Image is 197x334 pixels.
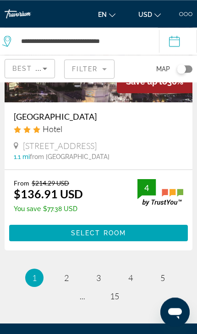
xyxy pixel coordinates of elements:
del: $214.29 USD [32,179,69,187]
button: Toggle map [170,55,192,82]
span: [STREET_ADDRESS] [23,141,97,151]
span: en [98,11,107,18]
a: Select Room [9,227,188,237]
span: 1 [32,273,37,283]
span: 4 [128,273,133,283]
ins: $136.91 USD [14,187,83,201]
span: Best Deals [12,65,60,72]
span: 15 [110,291,119,301]
span: 5 [160,273,165,283]
iframe: Кнопка для запуску вікна повідомлень [160,297,190,327]
span: Hotel [43,124,62,134]
button: Change currency [134,8,165,21]
p: $77.38 USD [14,205,83,212]
span: From [14,179,29,187]
span: ... [80,291,85,301]
a: [GEOGRAPHIC_DATA] [14,111,183,122]
button: Change language [93,8,120,21]
span: You save [14,205,41,212]
span: Select Room [71,229,126,237]
button: Select Room [9,225,188,241]
div: 3 star Hotel [14,124,183,134]
span: 3 [96,273,101,283]
span: USD [138,11,152,18]
img: trustyou-badge.svg [137,179,183,206]
span: 2 [64,273,69,283]
span: Map [156,63,170,75]
button: Check-in date: Sep 28, 2025 Check-out date: Sep 29, 2025 [159,27,197,55]
span: from [GEOGRAPHIC_DATA] [30,153,109,160]
button: Filter [64,59,115,79]
mat-select: Sort by [12,63,47,74]
span: 1.1 mi [14,153,30,160]
div: 4 [137,182,156,193]
nav: Pagination [5,269,192,305]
